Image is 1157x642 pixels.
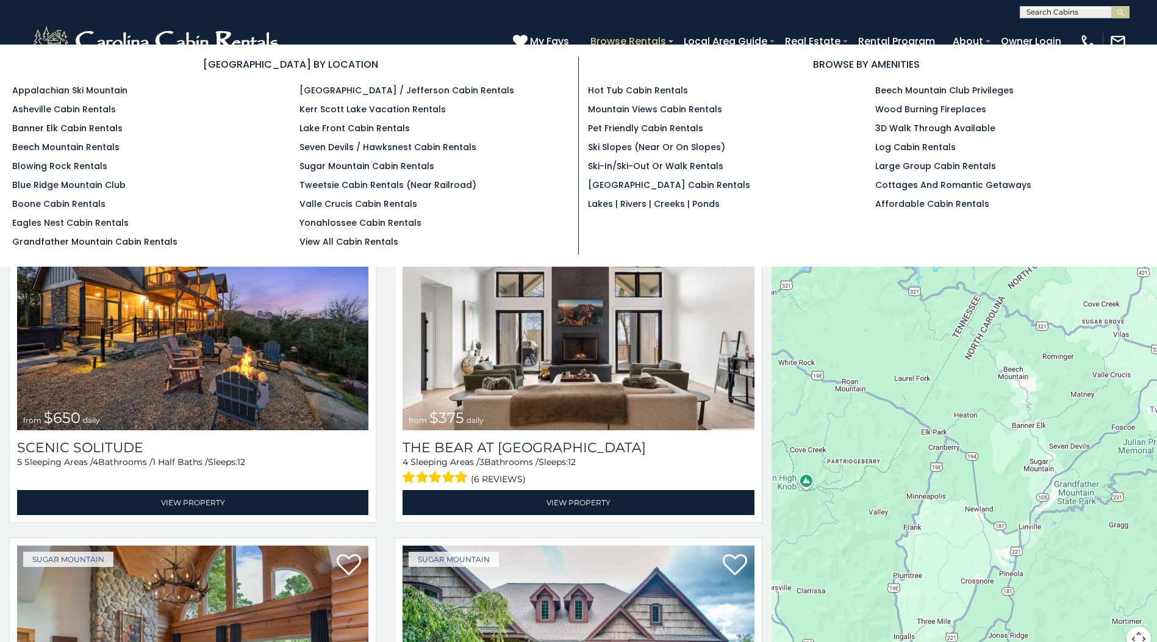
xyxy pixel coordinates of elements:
[403,439,754,456] a: The Bear At [GEOGRAPHIC_DATA]
[299,141,476,153] a: Seven Devils / Hawksnest Cabin Rentals
[530,34,569,49] span: My Favs
[588,103,722,115] a: Mountain Views Cabin Rentals
[678,31,773,52] a: Local Area Guide
[152,456,208,467] span: 1 Half Baths /
[93,456,98,467] span: 4
[337,553,361,579] a: Add to favorites
[588,122,703,134] a: Pet Friendly Cabin Rentals
[875,179,1031,191] a: Cottages and Romantic Getaways
[875,103,986,115] a: Wood Burning Fireplaces
[779,31,847,52] a: Real Estate
[17,490,368,515] a: View Property
[513,34,572,49] a: My Favs
[12,179,126,191] a: Blue Ridge Mountain Club
[44,409,81,427] span: $650
[299,198,417,210] a: Valle Crucis Cabin Rentals
[299,122,410,134] a: Lake Front Cabin Rentals
[299,103,446,115] a: Kerr Scott Lake Vacation Rentals
[299,160,434,172] a: Sugar Mountain Cabin Rentals
[875,122,995,134] a: 3D Walk Through Available
[409,552,499,567] a: Sugar Mountain
[588,179,750,191] a: [GEOGRAPHIC_DATA] Cabin Rentals
[588,160,723,172] a: Ski-in/Ski-Out or Walk Rentals
[12,198,106,210] a: Boone Cabin Rentals
[12,236,177,248] a: Grandfather Mountain Cabin Rentals
[588,141,725,153] a: Ski Slopes (Near or On Slopes)
[12,122,123,134] a: Banner Elk Cabin Rentals
[1080,33,1097,50] img: phone-regular-white.png
[83,416,100,425] span: daily
[12,84,127,96] a: Appalachian Ski Mountain
[12,103,116,115] a: Asheville Cabin Rentals
[588,198,720,210] a: Lakes | Rivers | Creeks | Ponds
[403,456,754,487] div: Sleeping Areas / Bathrooms / Sleeps:
[875,84,1014,96] a: Beech Mountain Club Privileges
[429,409,464,427] span: $375
[30,23,284,60] img: White-1-2.png
[875,160,996,172] a: Large Group Cabin Rentals
[17,195,368,430] a: Scenic Solitude from $650 daily
[403,490,754,515] a: View Property
[403,195,754,430] a: The Bear At Sugar Mountain from $375 daily
[299,84,514,96] a: [GEOGRAPHIC_DATA] / Jefferson Cabin Rentals
[23,416,41,425] span: from
[1109,33,1127,50] img: mail-regular-white.png
[995,31,1067,52] a: Owner Login
[17,195,368,430] img: Scenic Solitude
[723,553,747,579] a: Add to favorites
[588,57,1145,72] h3: BROWSE BY AMENITIES
[12,217,129,229] a: Eagles Nest Cabin Rentals
[23,552,113,567] a: Sugar Mountain
[588,84,688,96] a: Hot Tub Cabin Rentals
[299,236,398,248] a: View All Cabin Rentals
[875,141,956,153] a: Log Cabin Rentals
[17,439,368,456] a: Scenic Solitude
[299,217,421,229] a: Yonahlossee Cabin Rentals
[875,198,989,210] a: Affordable Cabin Rentals
[479,456,484,467] span: 3
[12,57,569,72] h3: [GEOGRAPHIC_DATA] BY LOCATION
[568,456,576,467] span: 12
[12,141,120,153] a: Beech Mountain Rentals
[237,456,245,467] span: 12
[403,456,408,467] span: 4
[403,195,754,430] img: The Bear At Sugar Mountain
[403,439,754,456] h3: The Bear At Sugar Mountain
[467,416,484,425] span: daily
[17,456,22,467] span: 5
[409,416,427,425] span: from
[947,31,989,52] a: About
[584,31,672,52] a: Browse Rentals
[299,179,476,191] a: Tweetsie Cabin Rentals (Near Railroad)
[17,456,368,487] div: Sleeping Areas / Bathrooms / Sleeps:
[471,471,526,487] span: (6 reviews)
[852,31,941,52] a: Rental Program
[12,160,107,172] a: Blowing Rock Rentals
